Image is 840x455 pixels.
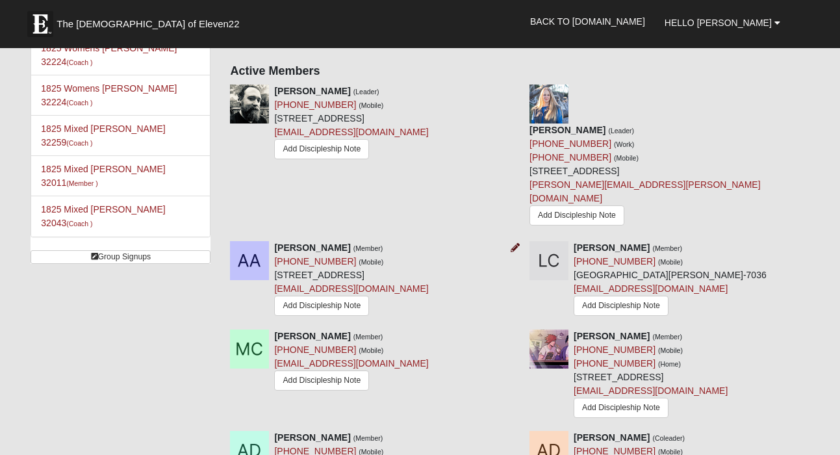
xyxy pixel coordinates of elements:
span: Hello [PERSON_NAME] [665,18,772,28]
a: Group Signups [31,250,210,264]
small: (Home) [658,360,681,368]
a: [PHONE_NUMBER] [274,344,356,355]
small: (Member) [353,244,383,252]
a: [PHONE_NUMBER] [274,256,356,266]
small: (Leader) [353,88,379,96]
a: Add Discipleship Note [274,139,369,159]
strong: [PERSON_NAME] [274,331,350,341]
a: Add Discipleship Note [574,398,668,418]
strong: [PERSON_NAME] [274,242,350,253]
a: Hello [PERSON_NAME] [655,6,790,39]
strong: [PERSON_NAME] [529,125,605,135]
small: (Work) [614,140,634,148]
small: (Member ) [66,179,97,187]
div: [GEOGRAPHIC_DATA][PERSON_NAME]-7036 [574,241,767,320]
a: [PERSON_NAME][EMAIL_ADDRESS][PERSON_NAME][DOMAIN_NAME] [529,179,761,203]
small: (Mobile) [658,346,683,354]
small: (Coach ) [66,220,92,227]
a: [EMAIL_ADDRESS][DOMAIN_NAME] [274,358,428,369]
small: (Mobile) [614,154,639,162]
a: [PHONE_NUMBER] [574,358,655,369]
small: (Mobile) [359,258,383,266]
strong: [PERSON_NAME] [574,331,650,341]
div: [STREET_ADDRESS] [274,84,428,162]
h4: Active Members [230,64,809,79]
a: The [DEMOGRAPHIC_DATA] of Eleven22 [21,5,281,37]
small: (Coach ) [66,99,92,107]
a: [PHONE_NUMBER] [574,256,655,266]
a: [EMAIL_ADDRESS][DOMAIN_NAME] [574,283,728,294]
a: [PHONE_NUMBER] [529,138,611,149]
small: (Coach ) [66,58,92,66]
small: (Mobile) [359,346,383,354]
a: Add Discipleship Note [574,296,668,316]
a: [PHONE_NUMBER] [529,152,611,162]
small: (Member) [353,333,383,341]
a: [EMAIL_ADDRESS][DOMAIN_NAME] [274,283,428,294]
a: 1825 Womens [PERSON_NAME] 32224(Coach ) [41,83,177,107]
a: 1825 Mixed [PERSON_NAME] 32259(Coach ) [41,123,165,148]
a: [PHONE_NUMBER] [274,99,356,110]
small: (Mobile) [658,258,683,266]
small: (Coach ) [66,139,92,147]
img: Eleven22 logo [27,11,53,37]
a: Add Discipleship Note [274,370,369,391]
a: [EMAIL_ADDRESS][DOMAIN_NAME] [274,127,428,137]
a: Add Discipleship Note [274,296,369,316]
a: Back to [DOMAIN_NAME] [520,5,655,38]
small: (Member) [652,244,682,252]
div: [STREET_ADDRESS] [274,241,428,319]
a: 1825 Mixed [PERSON_NAME] 32043(Coach ) [41,204,165,228]
span: The [DEMOGRAPHIC_DATA] of Eleven22 [57,18,239,31]
a: [PHONE_NUMBER] [574,344,655,355]
a: 1825 Mixed [PERSON_NAME] 32011(Member ) [41,164,165,188]
small: (Leader) [608,127,634,135]
strong: [PERSON_NAME] [574,242,650,253]
small: (Member) [652,333,682,341]
a: Add Discipleship Note [529,205,624,226]
a: [EMAIL_ADDRESS][DOMAIN_NAME] [574,385,728,396]
div: [STREET_ADDRESS] [574,330,728,421]
div: [STREET_ADDRESS] [529,123,809,231]
small: (Mobile) [359,101,383,109]
strong: [PERSON_NAME] [274,86,350,96]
